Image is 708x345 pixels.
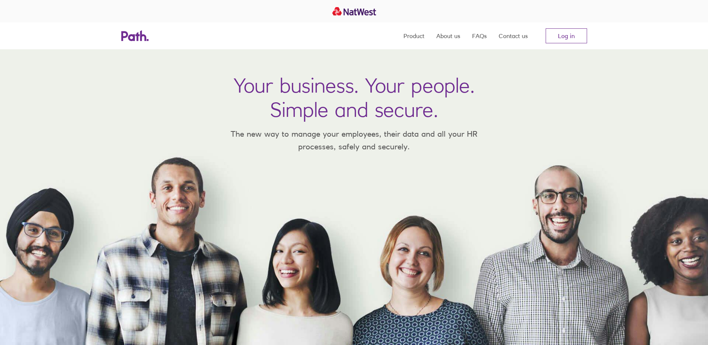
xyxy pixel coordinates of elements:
[546,28,587,43] a: Log in
[436,22,460,49] a: About us
[234,73,475,122] h1: Your business. Your people. Simple and secure.
[472,22,487,49] a: FAQs
[499,22,528,49] a: Contact us
[403,22,424,49] a: Product
[220,128,489,153] p: The new way to manage your employees, their data and all your HR processes, safely and securely.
